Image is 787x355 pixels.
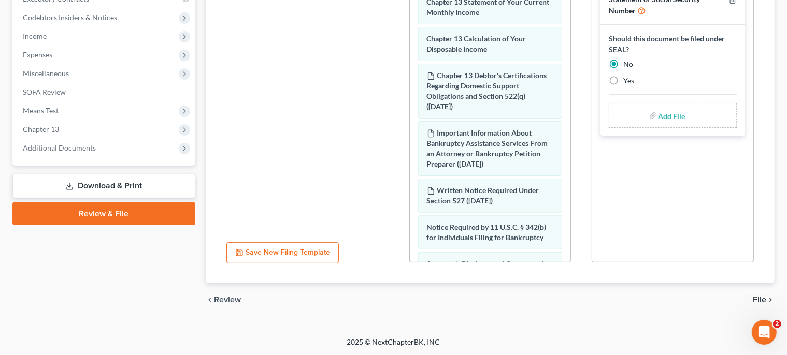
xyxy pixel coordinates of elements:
[23,69,69,78] span: Miscellaneous
[427,259,553,268] span: Attorney's Disclosure of Compensation
[609,33,737,55] label: Should this document be filed under SEAL?
[427,186,539,205] span: Written Notice Required Under Section 527 ([DATE])
[427,128,548,168] span: Important Information About Bankruptcy Assistance Services From an Attorney or Bankruptcy Petitio...
[23,106,59,115] span: Means Test
[773,320,781,328] span: 2
[15,83,195,101] a: SOFA Review
[23,50,52,59] span: Expenses
[23,87,66,96] span: SOFA Review
[427,223,547,242] span: Notice Required by 11 U.S.C. § 342(b) for Individuals Filing for Bankruptcy
[766,295,775,304] i: chevron_right
[206,295,214,304] i: chevron_left
[23,143,96,152] span: Additional Documents
[623,76,634,85] span: Yes
[427,71,547,111] span: Chapter 13 Debtor's Certifications Regarding Domestic Support Obligations and Section 522(q) ([DA...
[12,174,195,198] a: Download & Print
[226,242,339,264] button: Save New Filing Template
[206,295,251,304] button: chevron_left Review
[623,60,633,68] span: No
[427,34,526,53] span: Chapter 13 Calculation of Your Disposable Income
[753,295,766,304] span: File
[752,320,777,345] iframe: Intercom live chat
[214,295,241,304] span: Review
[23,32,47,40] span: Income
[23,125,59,134] span: Chapter 13
[12,202,195,225] a: Review & File
[23,13,117,22] span: Codebtors Insiders & Notices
